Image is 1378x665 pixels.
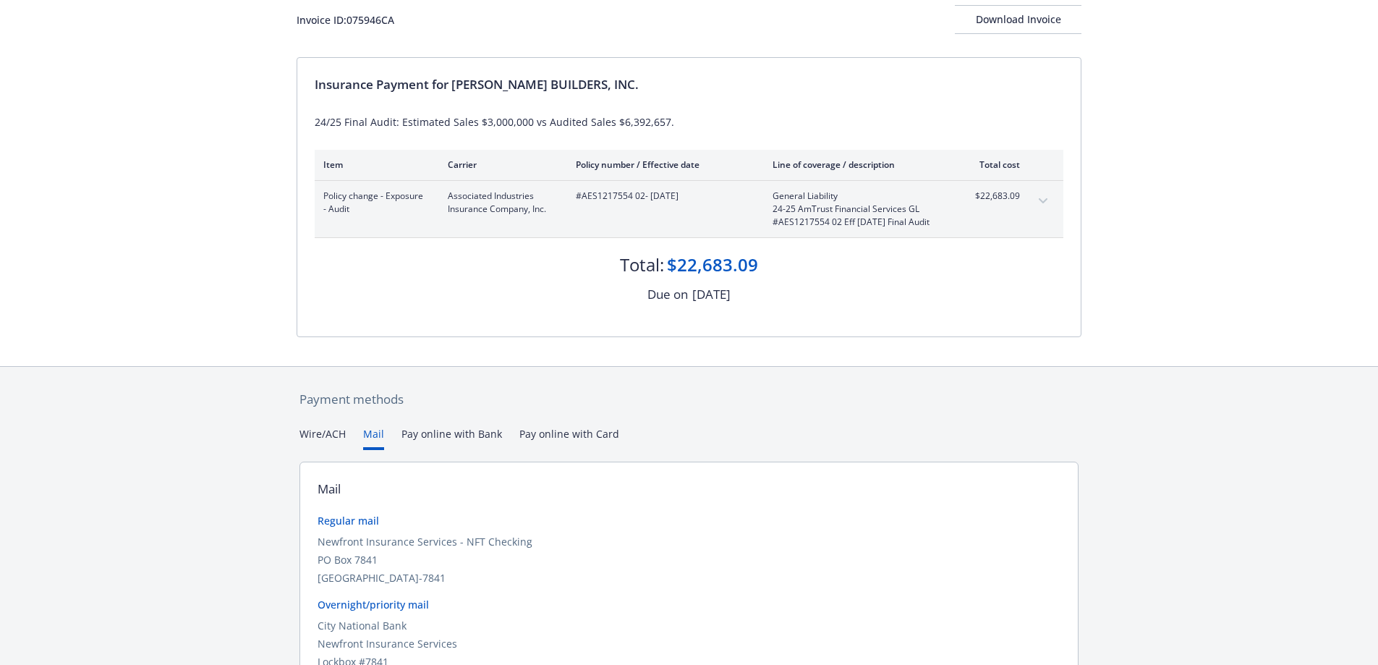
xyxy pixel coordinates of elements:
div: Regular mail [318,513,1060,528]
button: Mail [363,426,384,450]
div: Due on [647,285,688,304]
div: Total: [620,253,664,277]
div: [GEOGRAPHIC_DATA]-7841 [318,570,1060,585]
div: $22,683.09 [667,253,758,277]
div: Mail [318,480,341,499]
span: #AES1217554 02 - [DATE] [576,190,749,203]
div: Carrier [448,158,553,171]
div: Invoice ID: 075946CA [297,12,394,27]
span: Associated Industries Insurance Company, Inc. [448,190,553,216]
div: City National Bank [318,618,1060,633]
button: expand content [1032,190,1055,213]
div: Overnight/priority mail [318,597,1060,612]
div: PO Box 7841 [318,552,1060,567]
button: Wire/ACH [299,426,346,450]
div: Policy number / Effective date [576,158,749,171]
span: $22,683.09 [966,190,1020,203]
button: Pay online with Card [519,426,619,450]
span: 24-25 AmTrust Financial Services GL #AES1217554 02 Eff [DATE] Final Audit [773,203,943,229]
div: Newfront Insurance Services - NFT Checking [318,534,1060,549]
div: Newfront Insurance Services [318,636,1060,651]
span: Policy change - Exposure - Audit [323,190,425,216]
div: Total cost [966,158,1020,171]
div: Payment methods [299,390,1079,409]
div: Line of coverage / description [773,158,943,171]
button: Download Invoice [955,5,1081,34]
div: Insurance Payment for [PERSON_NAME] BUILDERS, INC. [315,75,1063,94]
div: Download Invoice [955,6,1081,33]
div: Item [323,158,425,171]
div: 24/25 Final Audit: Estimated Sales $3,000,000 vs Audited Sales $6,392,657. [315,114,1063,130]
button: Pay online with Bank [401,426,502,450]
div: Policy change - Exposure - AuditAssociated Industries Insurance Company, Inc.#AES1217554 02- [DAT... [315,181,1063,237]
span: General Liability [773,190,943,203]
div: [DATE] [692,285,731,304]
span: General Liability24-25 AmTrust Financial Services GL #AES1217554 02 Eff [DATE] Final Audit [773,190,943,229]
